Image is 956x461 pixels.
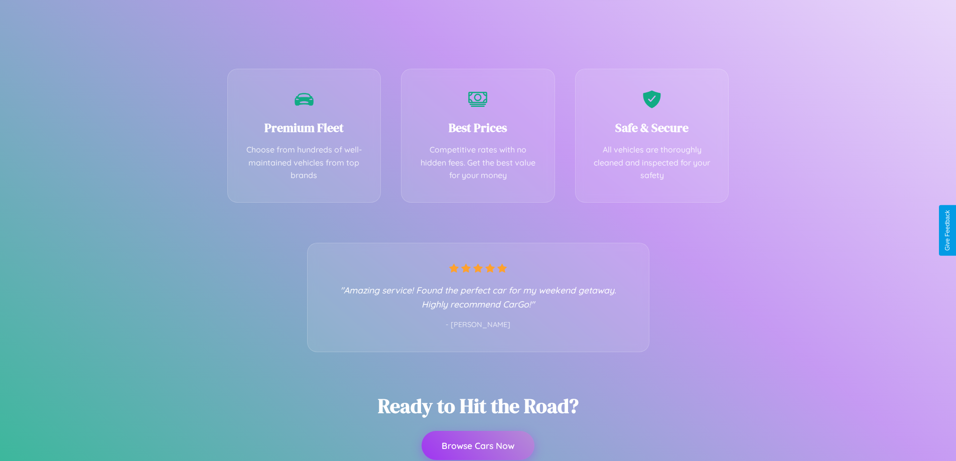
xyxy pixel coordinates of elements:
p: - [PERSON_NAME] [328,319,629,332]
h3: Best Prices [417,119,539,136]
h2: Ready to Hit the Road? [378,392,579,419]
div: Give Feedback [944,210,951,251]
h3: Safe & Secure [591,119,714,136]
p: "Amazing service! Found the perfect car for my weekend getaway. Highly recommend CarGo!" [328,283,629,311]
p: Choose from hundreds of well-maintained vehicles from top brands [243,143,366,182]
h3: Premium Fleet [243,119,366,136]
p: Competitive rates with no hidden fees. Get the best value for your money [417,143,539,182]
button: Browse Cars Now [422,431,534,460]
p: All vehicles are thoroughly cleaned and inspected for your safety [591,143,714,182]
